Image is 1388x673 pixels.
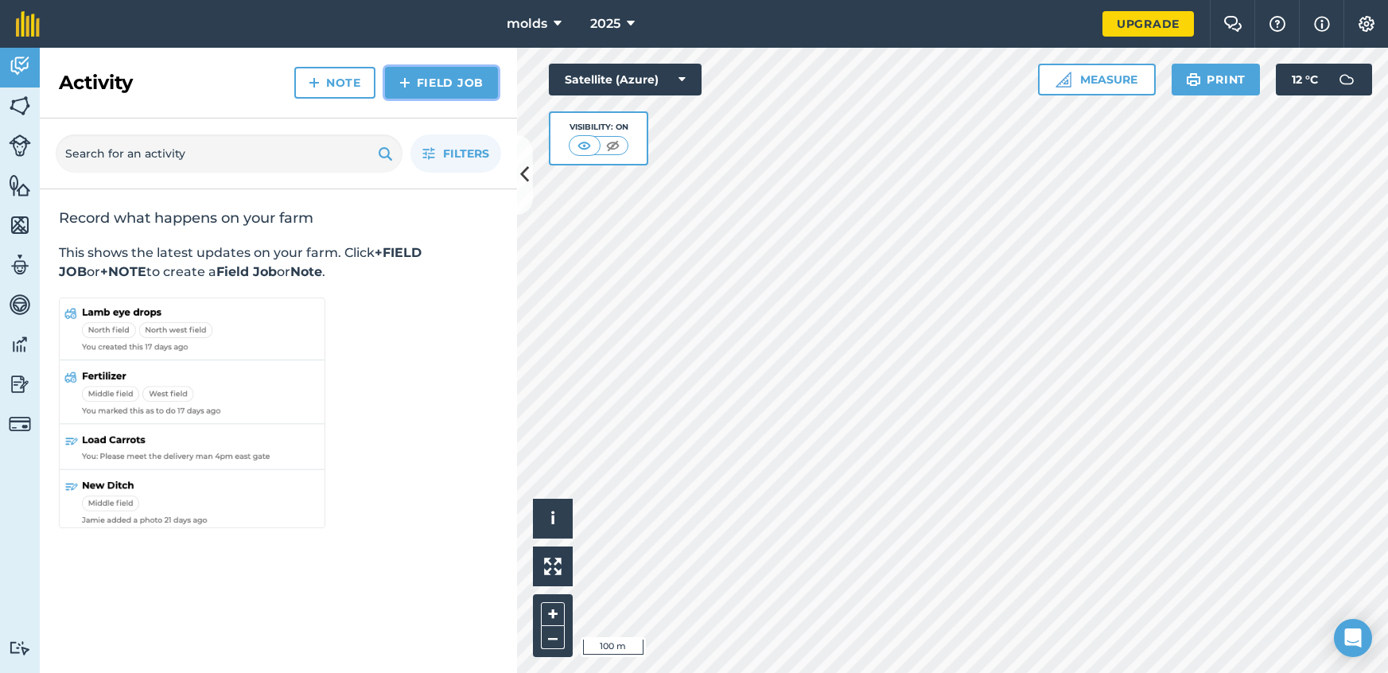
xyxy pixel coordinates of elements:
[399,73,410,92] img: svg+xml;base64,PHN2ZyB4bWxucz0iaHR0cDovL3d3dy53My5vcmcvMjAwMC9zdmciIHdpZHRoPSIxNCIgaGVpZ2h0PSIyNC...
[59,70,133,95] h2: Activity
[378,144,393,163] img: svg+xml;base64,PHN2ZyB4bWxucz0iaHR0cDovL3d3dy53My5vcmcvMjAwMC9zdmciIHdpZHRoPSIxOSIgaGVpZ2h0PSIyNC...
[9,372,31,396] img: svg+xml;base64,PD94bWwgdmVyc2lvbj0iMS4wIiBlbmNvZGluZz0idXRmLTgiPz4KPCEtLSBHZW5lcmF0b3I6IEFkb2JlIE...
[541,626,565,649] button: –
[9,94,31,118] img: svg+xml;base64,PHN2ZyB4bWxucz0iaHR0cDovL3d3dy53My5vcmcvMjAwMC9zdmciIHdpZHRoPSI1NiIgaGVpZ2h0PSI2MC...
[574,138,594,154] img: svg+xml;base64,PHN2ZyB4bWxucz0iaHR0cDovL3d3dy53My5vcmcvMjAwMC9zdmciIHdpZHRoPSI1MCIgaGVpZ2h0PSI0MC...
[1223,16,1242,32] img: Two speech bubbles overlapping with the left bubble in the forefront
[9,213,31,237] img: svg+xml;base64,PHN2ZyB4bWxucz0iaHR0cDovL3d3dy53My5vcmcvMjAwMC9zdmciIHdpZHRoPSI1NiIgaGVpZ2h0PSI2MC...
[1292,64,1318,95] span: 12 ° C
[9,413,31,435] img: svg+xml;base64,PD94bWwgdmVyc2lvbj0iMS4wIiBlbmNvZGluZz0idXRmLTgiPz4KPCEtLSBHZW5lcmF0b3I6IEFkb2JlIE...
[1102,11,1194,37] a: Upgrade
[9,173,31,197] img: svg+xml;base64,PHN2ZyB4bWxucz0iaHR0cDovL3d3dy53My5vcmcvMjAwMC9zdmciIHdpZHRoPSI1NiIgaGVpZ2h0PSI2MC...
[569,121,629,134] div: Visibility: On
[9,640,31,655] img: svg+xml;base64,PD94bWwgdmVyc2lvbj0iMS4wIiBlbmNvZGluZz0idXRmLTgiPz4KPCEtLSBHZW5lcmF0b3I6IEFkb2JlIE...
[1357,16,1376,32] img: A cog icon
[1056,72,1071,88] img: Ruler icon
[541,602,565,626] button: +
[9,134,31,157] img: svg+xml;base64,PD94bWwgdmVyc2lvbj0iMS4wIiBlbmNvZGluZz0idXRmLTgiPz4KPCEtLSBHZW5lcmF0b3I6IEFkb2JlIE...
[309,73,320,92] img: svg+xml;base64,PHN2ZyB4bWxucz0iaHR0cDovL3d3dy53My5vcmcvMjAwMC9zdmciIHdpZHRoPSIxNCIgaGVpZ2h0PSIyNC...
[9,253,31,277] img: svg+xml;base64,PD94bWwgdmVyc2lvbj0iMS4wIiBlbmNvZGluZz0idXRmLTgiPz4KPCEtLSBHZW5lcmF0b3I6IEFkb2JlIE...
[1268,16,1287,32] img: A question mark icon
[533,499,573,539] button: i
[550,508,555,528] span: i
[16,11,40,37] img: fieldmargin Logo
[1276,64,1372,95] button: 12 °C
[294,67,375,99] a: Note
[544,558,562,575] img: Four arrows, one pointing top left, one top right, one bottom right and the last bottom left
[9,293,31,317] img: svg+xml;base64,PD94bWwgdmVyc2lvbj0iMS4wIiBlbmNvZGluZz0idXRmLTgiPz4KPCEtLSBHZW5lcmF0b3I6IEFkb2JlIE...
[549,64,702,95] button: Satellite (Azure)
[603,138,623,154] img: svg+xml;base64,PHN2ZyB4bWxucz0iaHR0cDovL3d3dy53My5vcmcvMjAwMC9zdmciIHdpZHRoPSI1MCIgaGVpZ2h0PSI0MC...
[1172,64,1261,95] button: Print
[410,134,501,173] button: Filters
[443,145,489,162] span: Filters
[385,67,498,99] a: Field Job
[1331,64,1363,95] img: svg+xml;base64,PD94bWwgdmVyc2lvbj0iMS4wIiBlbmNvZGluZz0idXRmLTgiPz4KPCEtLSBHZW5lcmF0b3I6IEFkb2JlIE...
[290,264,322,279] strong: Note
[59,208,498,228] h2: Record what happens on your farm
[56,134,402,173] input: Search for an activity
[9,54,31,78] img: svg+xml;base64,PD94bWwgdmVyc2lvbj0iMS4wIiBlbmNvZGluZz0idXRmLTgiPz4KPCEtLSBHZW5lcmF0b3I6IEFkb2JlIE...
[9,333,31,356] img: svg+xml;base64,PD94bWwgdmVyc2lvbj0iMS4wIiBlbmNvZGluZz0idXRmLTgiPz4KPCEtLSBHZW5lcmF0b3I6IEFkb2JlIE...
[100,264,146,279] strong: +NOTE
[1334,619,1372,657] div: Open Intercom Messenger
[216,264,277,279] strong: Field Job
[1186,70,1201,89] img: svg+xml;base64,PHN2ZyB4bWxucz0iaHR0cDovL3d3dy53My5vcmcvMjAwMC9zdmciIHdpZHRoPSIxOSIgaGVpZ2h0PSIyNC...
[507,14,547,33] span: molds
[590,14,620,33] span: 2025
[1314,14,1330,33] img: svg+xml;base64,PHN2ZyB4bWxucz0iaHR0cDovL3d3dy53My5vcmcvMjAwMC9zdmciIHdpZHRoPSIxNyIgaGVpZ2h0PSIxNy...
[1038,64,1156,95] button: Measure
[59,243,498,282] p: This shows the latest updates on your farm. Click or to create a or .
